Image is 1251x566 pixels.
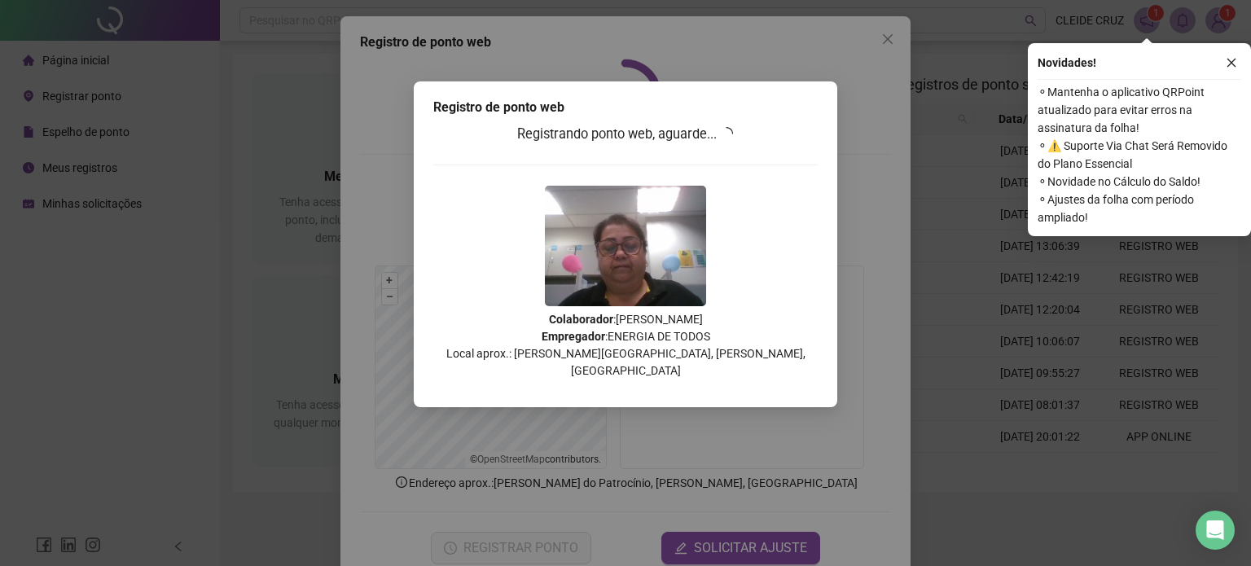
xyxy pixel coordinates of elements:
p: : [PERSON_NAME] : ENERGIA DE TODOS Local aprox.: [PERSON_NAME][GEOGRAPHIC_DATA], [PERSON_NAME], [... [433,311,818,380]
strong: Colaborador [549,313,613,326]
img: 2Q== [545,186,706,306]
span: ⚬ Mantenha o aplicativo QRPoint atualizado para evitar erros na assinatura da folha! [1038,83,1241,137]
div: Open Intercom Messenger [1196,511,1235,550]
span: close [1226,57,1237,68]
strong: Empregador [542,330,605,343]
div: Registro de ponto web [433,98,818,117]
span: ⚬ ⚠️ Suporte Via Chat Será Removido do Plano Essencial [1038,137,1241,173]
span: Novidades ! [1038,54,1096,72]
span: ⚬ Novidade no Cálculo do Saldo! [1038,173,1241,191]
span: ⚬ Ajustes da folha com período ampliado! [1038,191,1241,226]
h3: Registrando ponto web, aguarde... [433,124,818,145]
span: loading [718,125,735,143]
